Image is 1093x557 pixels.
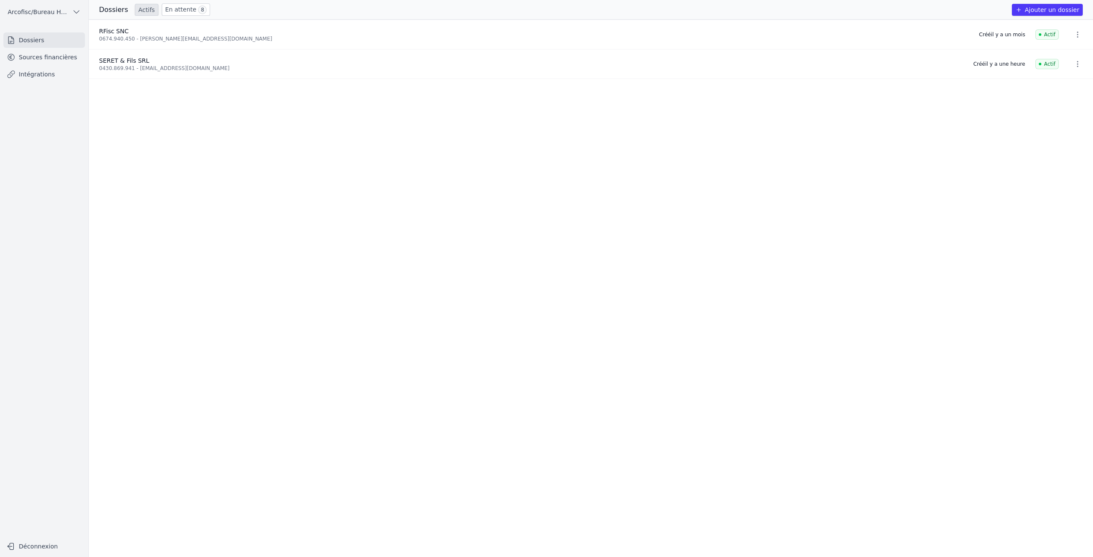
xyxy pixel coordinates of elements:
[8,8,69,16] span: Arcofisc/Bureau Haot
[99,5,128,15] h3: Dossiers
[99,28,129,35] span: RFisc SNC
[3,540,85,553] button: Déconnexion
[973,61,1025,67] div: Créé il y a une heure
[1035,59,1059,69] span: Actif
[135,4,158,16] a: Actifs
[99,35,969,42] div: 0674.940.450 - [PERSON_NAME][EMAIL_ADDRESS][DOMAIN_NAME]
[1012,4,1083,16] button: Ajouter un dossier
[198,6,207,14] span: 8
[99,57,149,64] span: SERET & Fils SRL
[3,50,85,65] a: Sources financières
[979,31,1025,38] div: Créé il y a un mois
[1035,29,1059,40] span: Actif
[3,32,85,48] a: Dossiers
[99,65,963,72] div: 0430.869.941 - [EMAIL_ADDRESS][DOMAIN_NAME]
[162,3,210,16] a: En attente 8
[3,67,85,82] a: Intégrations
[3,5,85,19] button: Arcofisc/Bureau Haot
